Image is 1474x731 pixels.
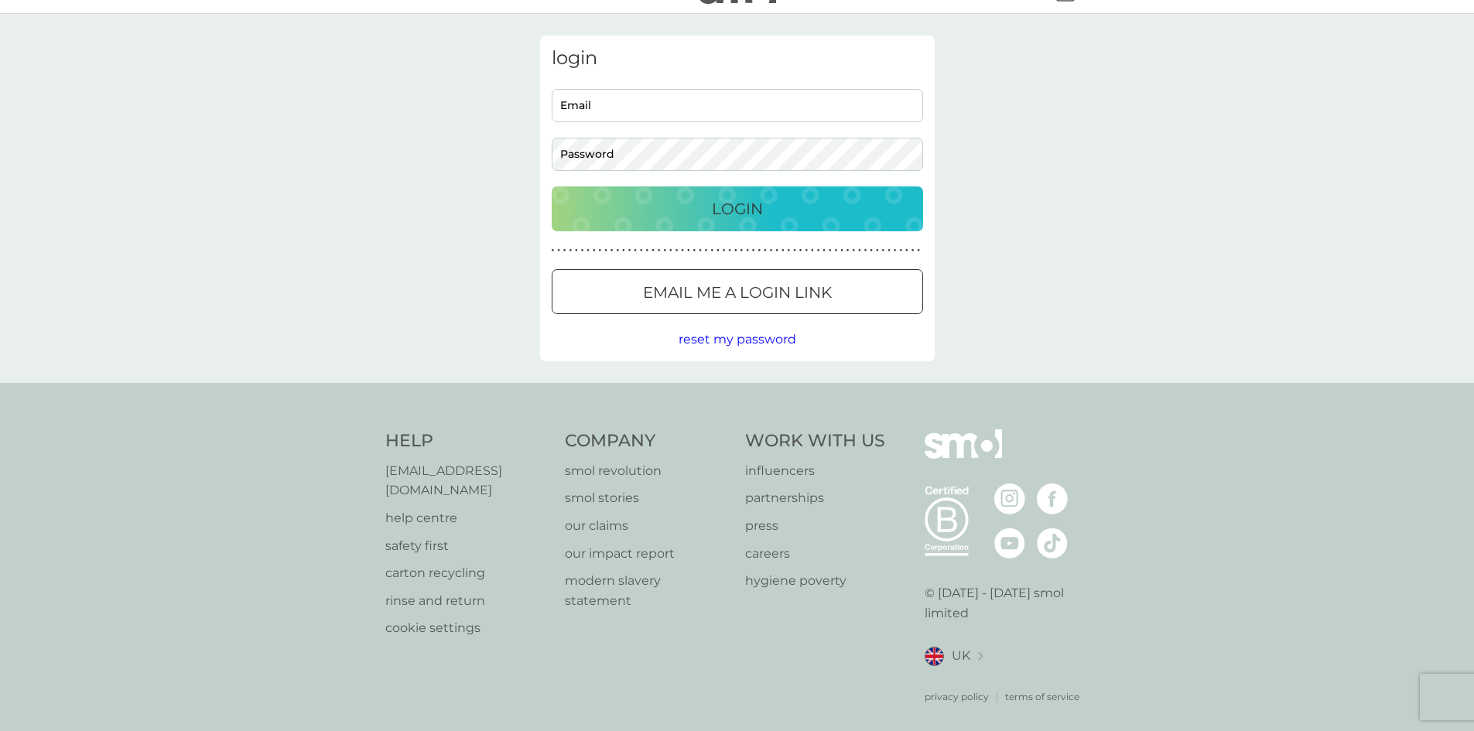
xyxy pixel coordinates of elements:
p: ● [852,247,855,254]
h3: login [552,47,923,70]
p: ● [705,247,708,254]
p: ● [634,247,637,254]
h4: Help [385,429,550,453]
p: ● [864,247,867,254]
p: ● [581,247,584,254]
p: ● [569,247,572,254]
button: Login [552,186,923,231]
a: terms of service [1005,689,1079,704]
p: ● [911,247,915,254]
p: ● [835,247,838,254]
p: ● [604,247,607,254]
p: ● [899,247,902,254]
img: select a new location [978,652,983,661]
p: ● [894,247,897,254]
p: ● [723,247,726,254]
span: UK [952,646,970,666]
img: UK flag [925,647,944,666]
p: ● [829,247,832,254]
button: reset my password [679,330,796,350]
p: ● [781,247,785,254]
a: privacy policy [925,689,989,704]
p: ● [675,247,679,254]
p: ● [640,247,643,254]
button: Email me a login link [552,269,923,314]
p: © [DATE] - [DATE] smol limited [925,583,1089,623]
p: ● [740,247,744,254]
p: ● [799,247,802,254]
p: ● [658,247,661,254]
p: ● [646,247,649,254]
p: ● [905,247,908,254]
a: influencers [745,461,885,481]
a: hygiene poverty [745,571,885,591]
img: visit the smol Instagram page [994,483,1025,514]
a: our impact report [565,544,730,564]
a: carton recycling [385,563,550,583]
img: visit the smol Tiktok page [1037,528,1068,558]
p: ● [610,247,614,254]
p: ● [870,247,873,254]
p: ● [805,247,808,254]
p: ● [599,247,602,254]
a: partnerships [745,488,885,508]
p: ● [887,247,891,254]
h4: Work With Us [745,429,885,453]
p: Email me a login link [643,280,832,305]
p: ● [616,247,619,254]
p: ● [575,247,578,254]
p: ● [811,247,814,254]
span: reset my password [679,332,796,347]
p: ● [752,247,755,254]
h4: Company [565,429,730,453]
p: ● [788,247,791,254]
p: ● [557,247,560,254]
p: ● [716,247,720,254]
p: [EMAIL_ADDRESS][DOMAIN_NAME] [385,461,550,500]
p: ● [587,247,590,254]
p: ● [858,247,861,254]
p: ● [693,247,696,254]
a: press [745,516,885,536]
p: ● [699,247,702,254]
p: ● [734,247,737,254]
p: ● [764,247,767,254]
img: smol [925,429,1002,482]
p: ● [793,247,796,254]
p: ● [628,247,631,254]
a: careers [745,544,885,564]
p: ● [622,247,625,254]
p: ● [846,247,850,254]
p: ● [758,247,761,254]
p: Login [712,196,763,221]
a: safety first [385,536,550,556]
p: ● [817,247,820,254]
p: ● [663,247,666,254]
p: ● [882,247,885,254]
p: ● [876,247,879,254]
a: help centre [385,508,550,528]
p: ● [917,247,920,254]
a: rinse and return [385,591,550,611]
p: ● [593,247,596,254]
a: smol stories [565,488,730,508]
p: ● [687,247,690,254]
p: ● [822,247,826,254]
p: ● [746,247,749,254]
img: visit the smol Youtube page [994,528,1025,558]
a: modern slavery statement [565,571,730,610]
p: ● [775,247,778,254]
